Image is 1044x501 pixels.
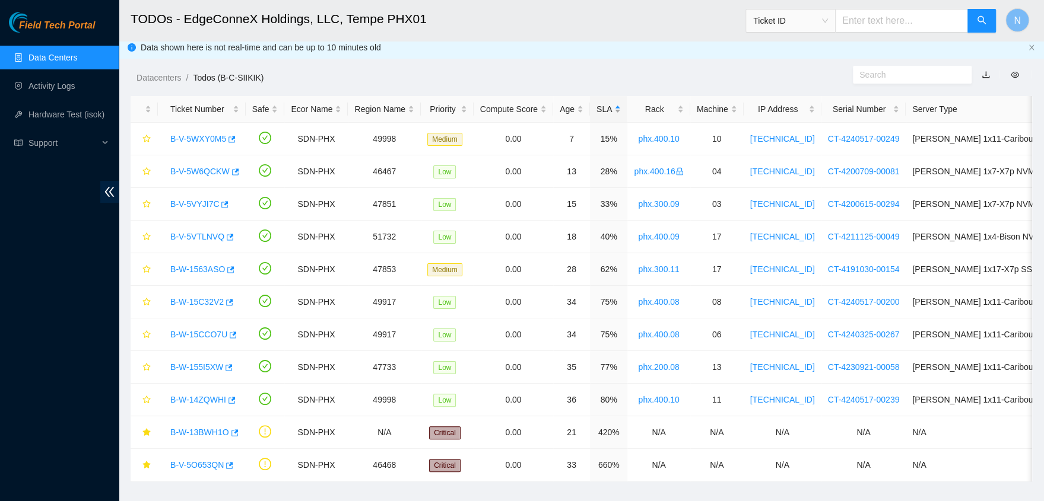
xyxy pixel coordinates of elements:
td: 0.00 [474,123,553,155]
a: [TECHNICAL_ID] [750,395,815,404]
span: exclamation-circle [259,458,271,470]
a: [TECHNICAL_ID] [750,167,815,176]
a: B-V-5VTLNVQ [170,232,224,241]
button: star [137,455,151,474]
button: star [137,260,151,279]
td: 77% [590,351,627,384]
a: B-W-13BWH1O [170,427,229,437]
button: star [137,194,151,213]
td: 0.00 [474,221,553,253]
span: star [142,232,151,242]
a: B-W-1563ASO [170,264,225,274]
td: 62% [590,253,627,286]
span: check-circle [259,295,271,307]
span: Medium [427,263,462,276]
td: 0.00 [474,384,553,416]
a: CT-4200709-00081 [828,167,900,176]
a: [TECHNICAL_ID] [750,330,815,339]
a: [TECHNICAL_ID] [750,199,815,209]
td: 49917 [348,318,421,351]
span: star [142,330,151,340]
button: star [137,358,151,376]
span: lock [675,167,684,175]
td: 33 [553,449,590,481]
a: Akamai TechnologiesField Tech Portal [9,21,95,37]
button: star [137,129,151,148]
td: 18 [553,221,590,253]
td: 46468 [348,449,421,481]
td: SDN-PHX [284,318,348,351]
span: check-circle [259,164,271,177]
span: star [142,135,151,144]
td: 33% [590,188,627,221]
td: 660% [590,449,627,481]
a: [TECHNICAL_ID] [750,134,815,143]
td: N/A [348,416,421,449]
span: / [186,73,188,82]
td: N/A [690,449,744,481]
a: B-V-5O653QN [170,460,224,470]
td: SDN-PHX [284,155,348,188]
span: Field Tech Portal [19,20,95,31]
a: [TECHNICAL_ID] [750,264,815,274]
a: [TECHNICAL_ID] [750,362,815,372]
input: Enter text here... [835,9,968,33]
td: 47733 [348,351,421,384]
td: N/A [690,416,744,449]
a: phx.400.10 [638,134,679,143]
td: SDN-PHX [284,286,348,318]
span: star [142,265,151,275]
td: 15 [553,188,590,221]
td: 36 [553,384,590,416]
span: Low [433,394,456,407]
button: star [137,390,151,409]
a: CT-4240517-00200 [828,297,900,307]
td: 15% [590,123,627,155]
button: star [137,227,151,246]
a: B-V-5W6QCKW [170,167,230,176]
a: [TECHNICAL_ID] [750,297,815,307]
a: B-W-15CCO7U [170,330,227,339]
span: search [977,15,986,27]
span: Low [433,231,456,244]
td: 75% [590,318,627,351]
span: star [142,363,151,372]
td: 0.00 [474,253,553,286]
button: star [137,325,151,344]
td: N/A [627,449,690,481]
td: SDN-PHX [284,449,348,481]
td: 40% [590,221,627,253]
span: N [1014,13,1021,28]
a: Todos (B-C-SIIKIK) [193,73,264,82]
a: CT-4240517-00249 [828,134,900,143]
button: download [973,65,999,84]
td: 7 [553,123,590,155]
td: 49998 [348,384,421,416]
td: 11 [690,384,744,416]
a: phx.400.08 [638,330,679,339]
td: 0.00 [474,351,553,384]
span: Low [433,361,456,374]
td: 28 [553,253,590,286]
a: Activity Logs [28,81,75,91]
button: search [967,9,996,33]
a: phx.400.08 [638,297,679,307]
a: B-V-5WXY0M5 [170,134,226,143]
span: Low [433,198,456,211]
td: 34 [553,286,590,318]
td: 10 [690,123,744,155]
img: Akamai Technologies [9,12,60,33]
a: Datacenters [137,73,181,82]
td: N/A [821,449,906,481]
td: 0.00 [474,416,553,449]
td: 80% [590,384,627,416]
a: CT-4240325-00267 [828,330,900,339]
span: read [14,139,23,147]
span: Ticket ID [753,12,828,30]
span: Low [433,296,456,309]
span: star [142,298,151,307]
td: 34 [553,318,590,351]
td: 21 [553,416,590,449]
button: close [1028,44,1035,52]
td: SDN-PHX [284,351,348,384]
